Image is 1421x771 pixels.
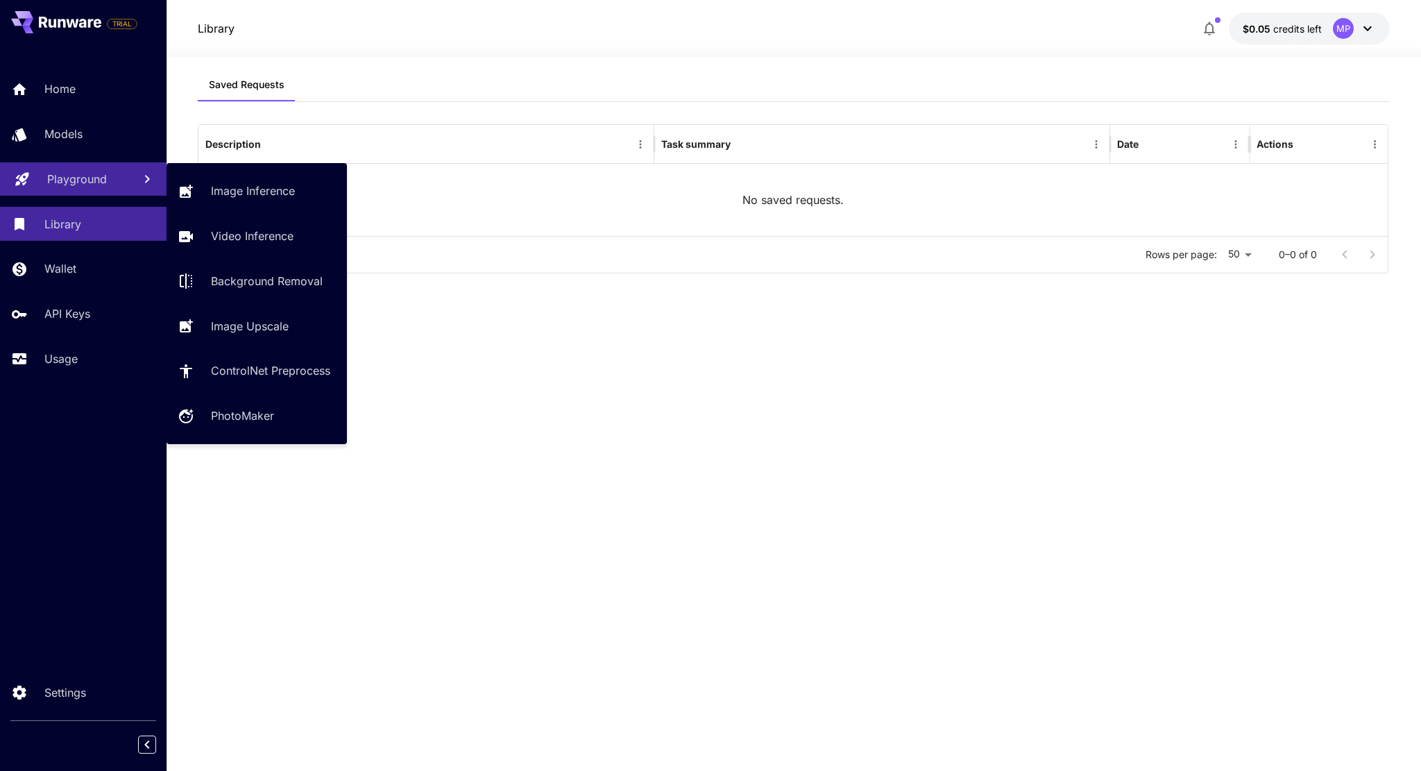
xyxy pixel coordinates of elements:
[44,305,90,322] p: API Keys
[211,273,323,289] p: Background Removal
[262,135,282,154] button: Sort
[1226,135,1245,154] button: Menu
[1279,248,1317,262] p: 0–0 of 0
[44,81,76,97] p: Home
[211,318,289,334] p: Image Upscale
[732,135,751,154] button: Sort
[167,264,347,298] a: Background Removal
[198,20,235,37] nav: breadcrumb
[47,171,107,187] p: Playground
[167,174,347,208] a: Image Inference
[211,407,274,424] p: PhotoMaker
[44,350,78,367] p: Usage
[1257,138,1293,150] div: Actions
[44,126,83,142] p: Models
[1087,135,1106,154] button: Menu
[167,309,347,343] a: Image Upscale
[1273,23,1322,35] span: credits left
[211,362,330,379] p: ControlNet Preprocess
[148,732,167,757] div: Collapse sidebar
[742,192,844,208] p: No saved requests.
[211,228,293,244] p: Video Inference
[631,135,650,154] button: Menu
[1229,12,1390,44] button: $0.05
[1117,138,1139,150] div: Date
[108,19,137,29] span: TRIAL
[1365,135,1384,154] button: Menu
[44,260,76,277] p: Wallet
[209,78,284,91] span: Saved Requests
[1243,23,1273,35] span: $0.05
[1146,248,1217,262] p: Rows per page:
[167,219,347,253] a: Video Inference
[1333,18,1354,39] div: MP
[167,354,347,388] a: ControlNet Preprocess
[44,684,86,701] p: Settings
[167,399,347,433] a: PhotoMaker
[107,15,137,32] span: Add your payment card to enable full platform functionality.
[205,138,261,150] div: Description
[1223,244,1257,264] div: 50
[211,183,295,199] p: Image Inference
[1243,22,1322,36] div: $0.05
[44,216,81,232] p: Library
[138,736,156,754] button: Collapse sidebar
[198,20,235,37] p: Library
[1140,135,1159,154] button: Sort
[661,138,731,150] div: Task summary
